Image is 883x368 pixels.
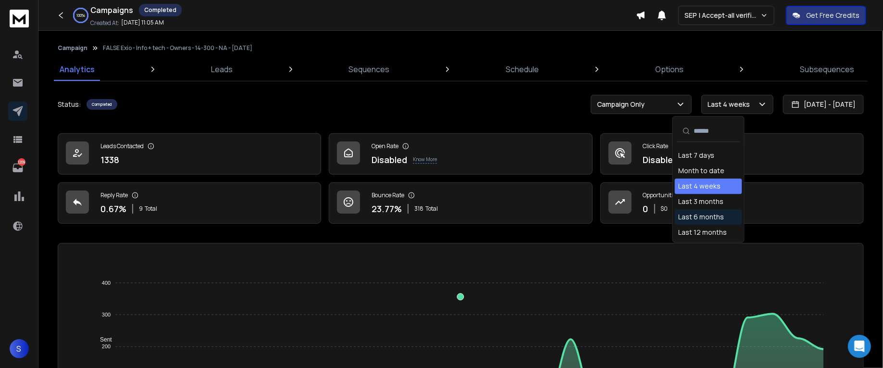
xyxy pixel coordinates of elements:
[76,13,85,18] p: 100 %
[679,151,715,160] div: Last 7 days
[679,166,725,176] div: Month to date
[372,142,398,150] p: Open Rate
[10,339,29,358] button: S
[372,153,407,166] p: Disabled
[100,142,144,150] p: Leads Contacted
[60,63,95,75] p: Analytics
[349,63,390,75] p: Sequences
[600,182,864,224] a: Opportunities0$0
[54,58,100,81] a: Analytics
[679,197,724,206] div: Last 3 months
[786,6,866,25] button: Get Free Credits
[58,133,321,175] a: Leads Contacted1338
[684,11,760,20] p: SEP | Accept-all verifications
[800,63,854,75] p: Subsequences
[87,99,117,110] div: Completed
[102,343,111,349] tspan: 200
[506,63,539,75] p: Schedule
[100,202,126,216] p: 0.67 %
[58,44,87,52] button: Campaign
[93,336,112,343] span: Sent
[18,158,25,166] p: 1209
[783,95,864,114] button: [DATE] - [DATE]
[329,182,592,224] a: Bounce Rate23.77%318Total
[679,212,724,222] div: Last 6 months
[372,202,402,216] p: 23.77 %
[413,156,437,164] p: Know More
[58,100,81,109] p: Status:
[343,58,396,81] a: Sequences
[121,19,164,26] p: [DATE] 11:05 AM
[205,58,238,81] a: Leads
[211,63,233,75] p: Leads
[649,58,689,81] a: Options
[8,158,27,178] a: 1209
[679,181,721,191] div: Last 4 weeks
[425,205,438,213] span: Total
[103,44,252,52] p: FALSE Exio - Info + tech - Owners - 14-300 - NA - [DATE]
[58,182,321,224] a: Reply Rate0.67%9Total
[679,228,727,237] div: Last 12 months
[100,191,128,199] p: Reply Rate
[329,133,592,175] a: Open RateDisabledKnow More
[661,205,668,213] p: $ 0
[848,335,871,358] div: Open Intercom Messenger
[597,100,648,109] p: Campaign Only
[643,153,679,166] p: Disabled
[414,205,423,213] span: 318
[139,4,182,16] div: Completed
[102,280,111,286] tspan: 400
[102,312,111,317] tspan: 300
[794,58,860,81] a: Subsequences
[643,202,648,216] p: 0
[500,58,545,81] a: Schedule
[600,133,864,175] a: Click RateDisabledKnow More
[145,205,157,213] span: Total
[643,191,679,199] p: Opportunities
[643,142,669,150] p: Click Rate
[806,11,859,20] p: Get Free Credits
[100,153,119,166] p: 1338
[139,205,143,213] span: 9
[708,100,754,109] p: Last 4 weeks
[90,4,133,16] h1: Campaigns
[655,63,684,75] p: Options
[90,19,119,27] p: Created At:
[372,191,404,199] p: Bounce Rate
[10,10,29,27] img: logo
